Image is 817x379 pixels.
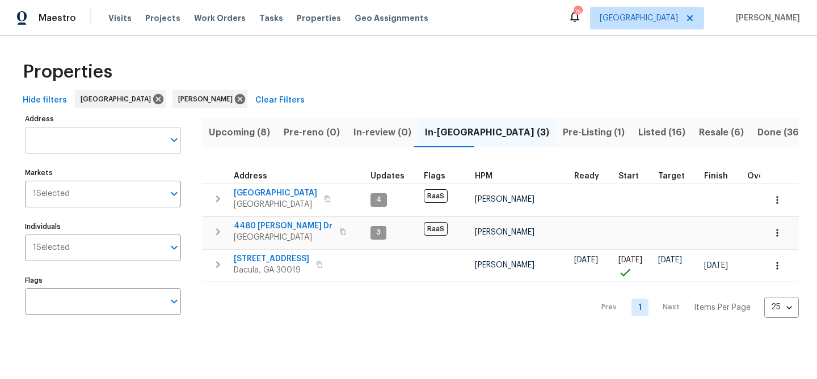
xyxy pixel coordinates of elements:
[475,261,534,269] span: [PERSON_NAME]
[747,172,777,180] span: Overall
[694,302,751,313] p: Items Per Page
[574,172,609,180] div: Earliest renovation start date (first business day after COE or Checkout)
[18,90,71,111] button: Hide filters
[704,262,728,270] span: [DATE]
[631,299,648,316] a: Goto page 1
[591,289,799,326] nav: Pagination Navigation
[574,7,582,18] div: 75
[33,243,70,253] span: 1 Selected
[355,12,428,24] span: Geo Assignments
[25,116,181,122] label: Address
[372,228,385,237] span: 3
[25,277,181,284] label: Flags
[658,256,682,264] span: [DATE]
[704,172,738,180] div: Projected renovation finish date
[25,169,181,176] label: Markets
[600,12,678,24] span: [GEOGRAPHIC_DATA]
[284,125,340,140] span: Pre-reno (0)
[194,12,246,24] span: Work Orders
[234,232,332,243] span: [GEOGRAPHIC_DATA]
[618,256,642,264] span: [DATE]
[234,253,309,265] span: [STREET_ADDRESS]
[209,125,270,140] span: Upcoming (8)
[731,12,800,24] span: [PERSON_NAME]
[251,90,309,111] button: Clear Filters
[23,93,67,108] span: Hide filters
[614,249,654,282] td: Project started on time
[475,172,492,180] span: HPM
[353,125,411,140] span: In-review (0)
[297,12,341,24] span: Properties
[23,66,112,78] span: Properties
[33,189,70,199] span: 1 Selected
[234,172,267,180] span: Address
[563,125,625,140] span: Pre-Listing (1)
[172,90,247,108] div: [PERSON_NAME]
[425,125,549,140] span: In-[GEOGRAPHIC_DATA] (3)
[166,293,182,309] button: Open
[764,292,799,322] div: 25
[234,199,317,210] span: [GEOGRAPHIC_DATA]
[424,189,448,203] span: RaaS
[475,228,534,236] span: [PERSON_NAME]
[166,132,182,148] button: Open
[372,195,386,205] span: 4
[475,195,534,203] span: [PERSON_NAME]
[234,265,309,276] span: Dacula, GA 30019
[658,172,685,180] span: Target
[638,125,685,140] span: Listed (16)
[699,125,744,140] span: Resale (6)
[234,220,332,232] span: 4480 [PERSON_NAME] Dr
[704,172,728,180] span: Finish
[178,93,237,105] span: [PERSON_NAME]
[618,172,639,180] span: Start
[259,14,283,22] span: Tasks
[618,172,649,180] div: Actual renovation start date
[166,240,182,255] button: Open
[75,90,166,108] div: [GEOGRAPHIC_DATA]
[747,172,787,180] div: Days past target finish date
[81,93,155,105] span: [GEOGRAPHIC_DATA]
[424,222,448,236] span: RaaS
[166,186,182,202] button: Open
[574,172,599,180] span: Ready
[25,223,181,230] label: Individuals
[757,125,808,140] span: Done (367)
[108,12,132,24] span: Visits
[145,12,180,24] span: Projects
[370,172,405,180] span: Updates
[658,172,695,180] div: Target renovation project end date
[574,256,598,264] span: [DATE]
[255,93,305,108] span: Clear Filters
[424,172,445,180] span: Flags
[234,188,317,199] span: [GEOGRAPHIC_DATA]
[39,12,76,24] span: Maestro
